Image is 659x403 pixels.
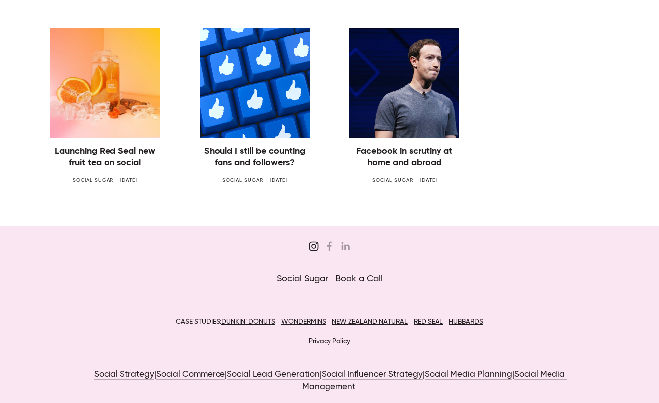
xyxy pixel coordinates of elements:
[331,28,478,138] img: Facebook in scrutiny at home and abroad
[94,370,154,380] a: Social Strategy
[309,241,319,251] a: Sugar&Partners
[449,318,483,325] a: HUBBARDS
[325,241,334,251] a: Sugar Digi
[88,316,571,329] p: CASE STUDIES:
[372,174,413,187] a: Social Sugar
[340,241,350,251] a: Jordan Eley
[222,174,263,187] a: Social Sugar
[221,318,275,325] a: DUNKIN’ DONUTS
[227,370,320,380] a: Social Lead Generation
[50,146,160,169] a: Launching Red Seal new fruit tea on social
[156,370,225,380] a: Social Commerce
[277,274,328,283] span: Social Sugar
[88,368,571,394] p: | | | | |
[425,370,512,380] a: Social Media Planning
[414,318,443,325] a: RED SEAL
[50,28,160,138] img: Launching Red Seal new fruit tea on social
[113,174,137,187] time: [DATE]
[263,174,287,187] time: [DATE]
[281,318,326,325] a: WONDERMINS
[349,146,459,169] a: Facebook in scrutiny at home and abroad
[309,338,350,345] a: Privacy Policy
[151,28,358,138] img: Should I still be counting fans and followers?
[200,146,310,169] a: Should I still be counting fans and followers?
[335,274,383,283] a: Book a Call
[73,174,113,187] a: Social Sugar
[322,370,423,380] a: Social Influencer Strategy
[413,174,437,187] time: [DATE]
[332,318,408,325] a: NEW ZEALAND NATURAL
